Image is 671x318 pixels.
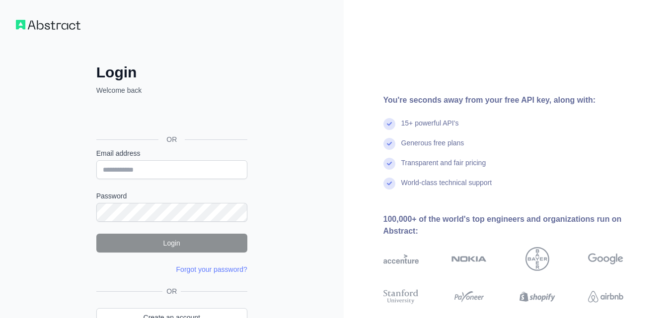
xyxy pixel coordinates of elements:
[383,158,395,170] img: check mark
[383,178,395,190] img: check mark
[162,286,181,296] span: OR
[588,247,623,271] img: google
[401,158,486,178] div: Transparent and fair pricing
[383,213,656,237] div: 100,000+ of the world's top engineers and organizations run on Abstract:
[451,247,487,271] img: nokia
[401,178,492,197] div: World-class technical support
[383,288,419,306] img: stanford university
[383,118,395,130] img: check mark
[96,234,247,253] button: Login
[158,134,185,144] span: OR
[525,247,549,271] img: bayer
[451,288,487,306] img: payoneer
[401,138,464,158] div: Generous free plans
[588,288,623,306] img: airbnb
[96,191,247,201] label: Password
[383,247,419,271] img: accenture
[91,106,250,128] iframe: Sign in with Google Button
[16,20,80,30] img: Workflow
[520,288,555,306] img: shopify
[96,64,247,81] h2: Login
[383,94,656,106] div: You're seconds away from your free API key, along with:
[96,148,247,158] label: Email address
[176,265,247,273] a: Forgot your password?
[401,118,459,138] div: 15+ powerful API's
[383,138,395,150] img: check mark
[96,85,247,95] p: Welcome back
